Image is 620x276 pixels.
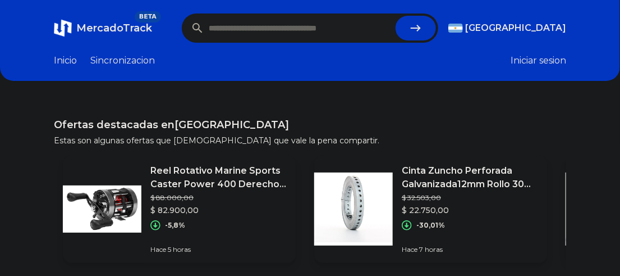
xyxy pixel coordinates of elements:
[314,155,548,263] a: Featured imageCinta Zuncho Perforada Galvanizada12mm Rollo 30m [PERSON_NAME]$ 32.503,00$ 22.750,0...
[448,24,463,33] img: Argentina
[63,155,296,263] a: Featured imageReel Rotativo Marine Sports Caster Power 400 Derecho Color Plateado$ 88.000,00$ 82....
[54,54,77,67] a: Inicio
[165,221,185,230] p: -5,8%
[90,54,155,67] a: Sincronizacion
[54,135,566,146] p: Estas son algunas ofertas que [DEMOGRAPHIC_DATA] que vale la pena compartir.
[150,164,287,191] p: Reel Rotativo Marine Sports Caster Power 400 Derecho Color Plateado
[416,221,445,230] p: -30,01%
[63,170,141,248] img: Featured image
[54,19,152,37] a: MercadoTrackBETA
[54,19,72,37] img: MercadoTrack
[76,22,152,34] span: MercadoTrack
[135,11,161,22] span: BETA
[402,205,539,216] p: $ 22.750,00
[54,117,566,133] h1: Ofertas destacadas en [GEOGRAPHIC_DATA]
[402,245,539,254] p: Hace 7 horas
[150,205,287,216] p: $ 82.900,00
[465,21,566,35] span: [GEOGRAPHIC_DATA]
[150,245,287,254] p: Hace 5 horas
[314,170,393,248] img: Featured image
[402,193,539,202] p: $ 32.503,00
[402,164,539,191] p: Cinta Zuncho Perforada Galvanizada12mm Rollo 30m [PERSON_NAME]
[511,54,566,67] button: Iniciar sesion
[448,21,566,35] button: [GEOGRAPHIC_DATA]
[150,193,287,202] p: $ 88.000,00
